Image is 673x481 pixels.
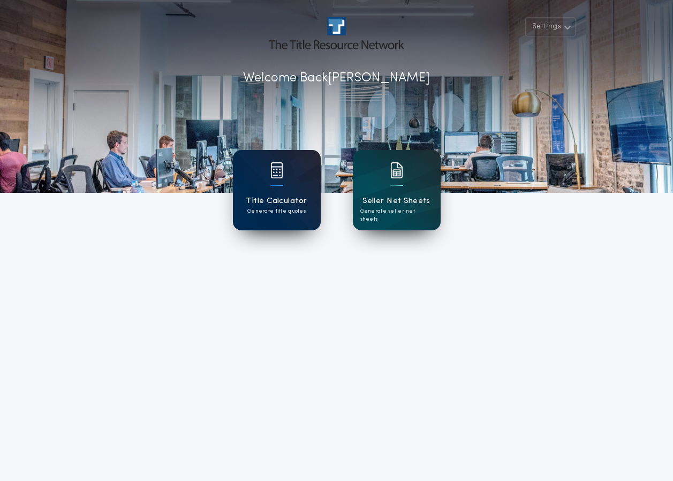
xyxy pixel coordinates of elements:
a: card iconTitle CalculatorGenerate title quotes [233,150,321,230]
img: card icon [390,162,403,178]
h1: Seller Net Sheets [362,195,430,207]
p: Generate title quotes [247,207,306,215]
p: Welcome Back [PERSON_NAME] [243,69,430,88]
img: account-logo [269,17,404,49]
a: card iconSeller Net SheetsGenerate seller net sheets [353,150,441,230]
button: Settings [525,17,576,36]
p: Generate seller net sheets [360,207,433,223]
img: card icon [270,162,283,178]
h1: Title Calculator [246,195,307,207]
